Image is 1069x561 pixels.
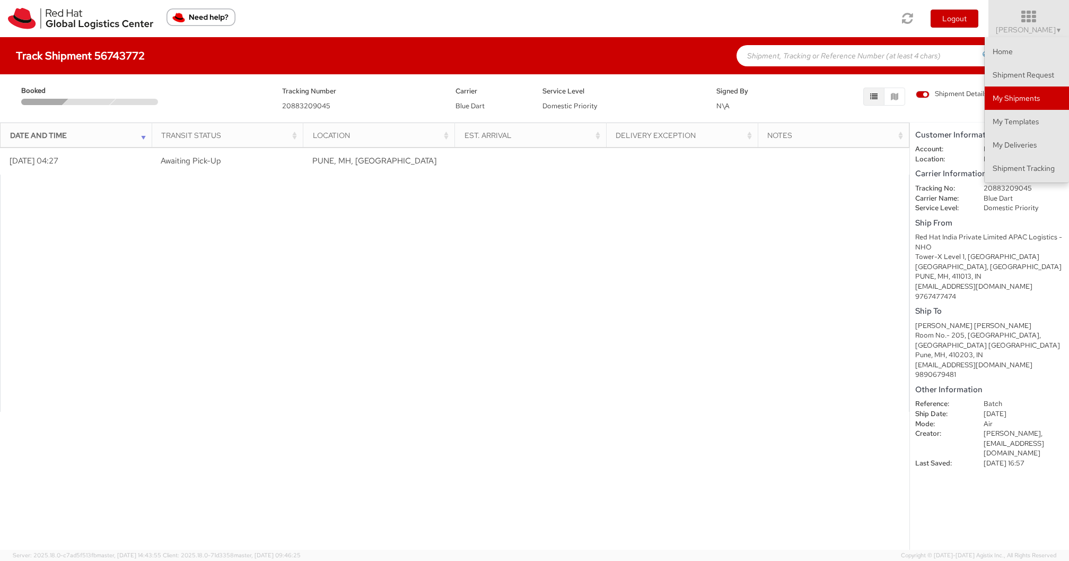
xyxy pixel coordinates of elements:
[916,89,987,99] span: Shipment Details
[916,89,987,101] label: Shipment Details
[985,133,1069,157] a: My Deliveries
[282,88,440,95] h5: Tracking Number
[767,130,906,141] div: Notes
[16,50,145,62] h4: Track Shipment 56743772
[1056,26,1062,34] span: ▼
[915,307,1064,316] h5: Ship To
[907,399,976,409] dt: Reference:
[13,551,161,559] span: Server: 2025.18.0-c7ad5f513fb
[901,551,1056,560] span: Copyright © [DATE]-[DATE] Agistix Inc., All Rights Reserved
[716,101,730,110] span: N\A
[915,232,1064,252] div: Red Hat India Private Limited APAC Logistics - NHO
[915,282,1064,292] div: [EMAIL_ADDRESS][DOMAIN_NAME]
[907,184,976,194] dt: Tracking No:
[915,360,1064,370] div: [EMAIL_ADDRESS][DOMAIN_NAME]
[737,45,1002,66] input: Shipment, Tracking or Reference Number (at least 4 chars)
[542,101,597,110] span: Domestic Priority
[985,110,1069,133] a: My Templates
[465,130,603,141] div: Est. Arrival
[455,88,527,95] h5: Carrier
[915,252,1064,272] div: Tower-X Level 1, [GEOGRAPHIC_DATA] [GEOGRAPHIC_DATA], [GEOGRAPHIC_DATA]
[915,331,1064,350] div: Room No.- 205, [GEOGRAPHIC_DATA], [GEOGRAPHIC_DATA] [GEOGRAPHIC_DATA]
[21,86,67,96] span: Booked
[915,350,1064,360] div: Pune, MH, 410203, IN
[161,156,221,166] span: Awaiting Pick-Up
[167,8,235,26] button: Need help?
[10,130,148,141] div: Date and Time
[907,409,976,419] dt: Ship Date:
[716,88,787,95] h5: Signed By
[915,370,1064,380] div: 9890679481
[915,385,1064,394] h5: Other Information
[985,157,1069,180] a: Shipment Tracking
[312,156,436,166] span: PUNE, MH, IN
[915,169,1064,178] h5: Carrier Information
[931,10,978,28] button: Logout
[985,40,1069,63] a: Home
[907,154,976,165] dt: Location:
[907,203,976,213] dt: Service Level:
[915,219,1064,228] h5: Ship From
[161,130,300,141] div: Transit Status
[616,130,754,141] div: Delivery Exception
[915,272,1064,282] div: PUNE, MH, 411013, IN
[907,459,976,469] dt: Last Saved:
[907,429,976,439] dt: Creator:
[455,101,485,110] span: Blue Dart
[313,130,451,141] div: Location
[282,101,330,110] span: 20883209045
[907,144,976,154] dt: Account:
[996,25,1062,34] span: [PERSON_NAME]
[984,429,1042,438] span: [PERSON_NAME],
[907,194,976,204] dt: Carrier Name:
[907,419,976,429] dt: Mode:
[915,321,1064,331] div: [PERSON_NAME] [PERSON_NAME]
[234,551,301,559] span: master, [DATE] 09:46:25
[915,131,1064,140] h5: Customer Information
[542,88,700,95] h5: Service Level
[915,292,1064,302] div: 9767477474
[8,8,153,29] img: rh-logistics-00dfa346123c4ec078e1.svg
[985,63,1069,87] a: Shipment Request
[985,87,1069,110] a: My Shipments
[163,551,301,559] span: Client: 2025.18.0-71d3358
[97,551,161,559] span: master, [DATE] 14:43:55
